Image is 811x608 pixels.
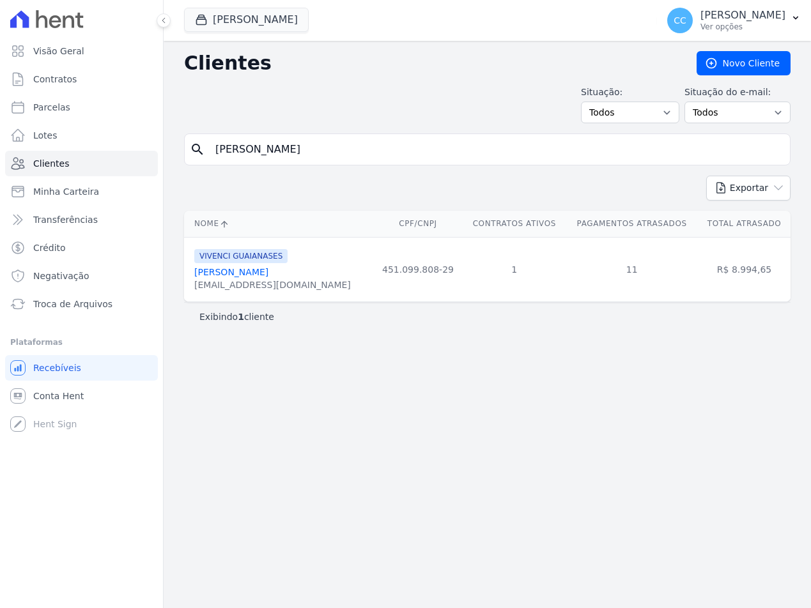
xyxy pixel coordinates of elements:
[5,38,158,64] a: Visão Geral
[190,142,205,157] i: search
[33,241,66,254] span: Crédito
[33,213,98,226] span: Transferências
[463,237,566,301] td: 1
[5,383,158,409] a: Conta Hent
[33,390,84,402] span: Conta Hent
[684,86,791,99] label: Situação do e-mail:
[33,361,81,374] span: Recebíveis
[700,22,785,32] p: Ver opções
[674,16,686,25] span: CC
[698,211,791,237] th: Total Atrasado
[184,211,373,237] th: Nome
[33,298,112,310] span: Troca de Arquivos
[5,291,158,317] a: Troca de Arquivos
[5,151,158,176] a: Clientes
[33,129,58,142] span: Lotes
[373,211,463,237] th: CPF/CNPJ
[581,86,679,99] label: Situação:
[5,263,158,289] a: Negativação
[566,237,698,301] td: 11
[33,185,99,198] span: Minha Carteira
[184,52,676,75] h2: Clientes
[373,237,463,301] td: 451.099.808-29
[194,249,288,263] span: VIVENCI GUAIANASES
[566,211,698,237] th: Pagamentos Atrasados
[33,73,77,86] span: Contratos
[208,137,785,162] input: Buscar por nome, CPF ou e-mail
[194,267,268,277] a: [PERSON_NAME]
[697,51,791,75] a: Novo Cliente
[33,45,84,57] span: Visão Geral
[706,176,791,201] button: Exportar
[184,8,309,32] button: [PERSON_NAME]
[698,237,791,301] td: R$ 8.994,65
[10,335,153,350] div: Plataformas
[5,207,158,232] a: Transferências
[194,278,351,291] div: [EMAIL_ADDRESS][DOMAIN_NAME]
[5,235,158,261] a: Crédito
[33,101,70,114] span: Parcelas
[33,157,69,170] span: Clientes
[5,123,158,148] a: Lotes
[238,312,244,322] b: 1
[199,310,274,323] p: Exibindo cliente
[5,179,158,204] a: Minha Carteira
[700,9,785,22] p: [PERSON_NAME]
[657,3,811,38] button: CC [PERSON_NAME] Ver opções
[33,270,89,282] span: Negativação
[5,95,158,120] a: Parcelas
[463,211,566,237] th: Contratos Ativos
[5,66,158,92] a: Contratos
[5,355,158,381] a: Recebíveis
